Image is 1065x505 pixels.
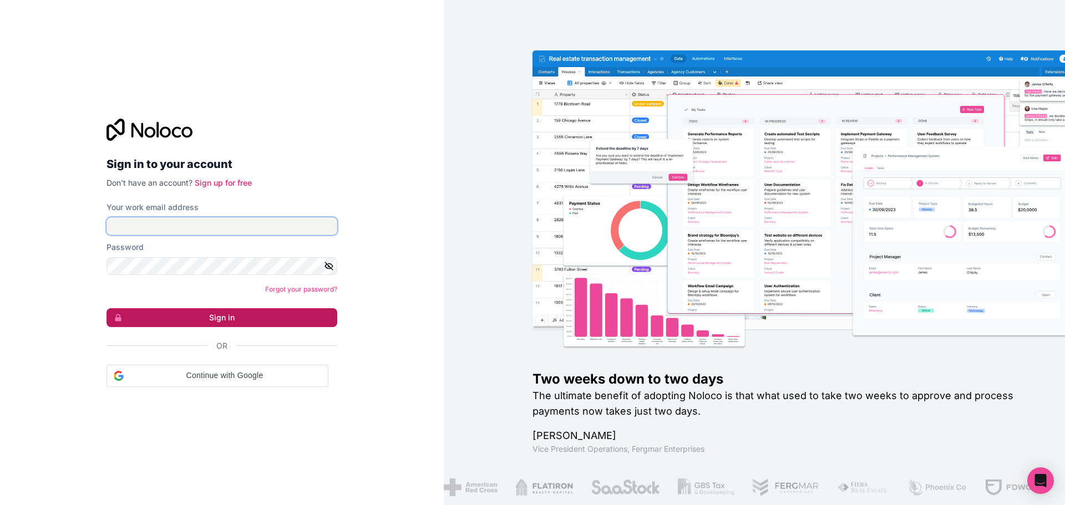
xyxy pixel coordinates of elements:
span: Continue with Google [128,370,321,381]
h1: [PERSON_NAME] [532,428,1029,443]
div: Continue with Google [106,365,328,387]
label: Your work email address [106,202,199,213]
input: Password [106,257,337,275]
span: Or [216,340,227,351]
a: Sign up for free [195,178,252,187]
img: /assets/american-red-cross-BAupjrZR.png [444,478,498,496]
img: /assets/fdworks-Bi04fVtw.png [984,478,1049,496]
img: /assets/fiera-fwj2N5v4.png [837,478,889,496]
h1: Vice President Operations , Fergmar Enterprises [532,443,1029,455]
button: Sign in [106,308,337,327]
h2: Sign in to your account [106,154,337,174]
div: Open Intercom Messenger [1027,467,1054,494]
label: Password [106,242,144,253]
img: /assets/gbstax-C-GtDUiK.png [678,478,734,496]
h1: Two weeks down to two days [532,370,1029,388]
img: /assets/saastock-C6Zbiodz.png [590,478,660,496]
img: /assets/phoenix-BREaitsQ.png [907,478,967,496]
input: Email address [106,217,337,235]
img: /assets/flatiron-C8eUkumj.png [515,478,573,496]
a: Forgot your password? [265,285,337,293]
h2: The ultimate benefit of adopting Noloco is that what used to take two weeks to approve and proces... [532,388,1029,419]
span: Don't have an account? [106,178,192,187]
img: /assets/fergmar-CudnrXN5.png [752,478,819,496]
